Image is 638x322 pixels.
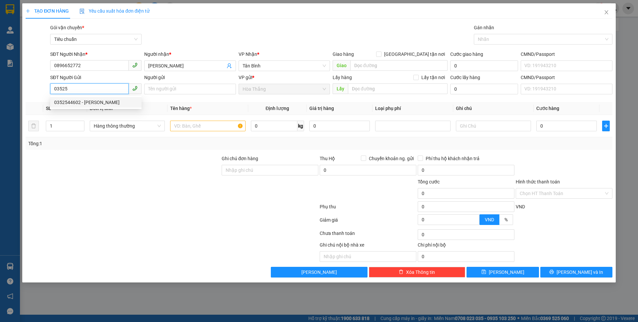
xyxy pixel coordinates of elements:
button: Close [597,3,616,22]
button: [PERSON_NAME] [271,267,368,277]
input: Cước lấy hàng [450,84,518,94]
input: Ghi Chú [456,121,531,131]
input: Dọc đường [350,60,448,71]
button: printer[PERSON_NAME] và In [540,267,612,277]
span: Hàng thông thường [94,121,161,131]
span: Xóa Thông tin [406,268,435,276]
div: Chi phí nội bộ [418,241,514,251]
button: deleteXóa Thông tin [369,267,466,277]
span: up [79,122,83,126]
span: Chuyển khoản ng. gửi [366,155,416,162]
span: down [79,127,83,131]
span: Increase Value [472,215,479,220]
span: Tên hàng [170,106,192,111]
span: Lấy tận nơi [419,74,448,81]
span: Decrease Value [472,220,479,225]
input: Cước giao hàng [450,60,518,71]
div: SĐT Người Gửi [50,74,142,81]
span: Phí thu hộ khách nhận trả [423,155,482,162]
span: user-add [227,63,232,68]
div: Người gửi [144,74,236,81]
span: phone [132,62,138,68]
span: Lấy [333,83,348,94]
span: VP Gửi: Hòa Thắng [3,26,31,29]
span: VND [516,204,525,209]
span: Cước hàng [536,106,559,111]
span: plus [602,123,609,129]
span: Tổng cước [418,179,440,184]
label: Cước lấy hàng [450,75,480,80]
span: VP Nhận: [GEOGRAPHIC_DATA] [51,24,84,31]
span: Yêu cầu xuất hóa đơn điện tử [79,8,150,14]
strong: 1900 633 614 [45,16,73,21]
input: Ghi chú đơn hàng [222,165,318,175]
th: Ghi chú [453,102,534,115]
span: Hòa Thắng [243,84,326,94]
div: 0352544602 - [PERSON_NAME] [54,99,138,106]
label: Gán nhãn [474,25,494,30]
span: down [474,220,478,224]
label: Ghi chú đơn hàng [222,156,258,161]
div: 0352544602 - H Hiêm [50,97,142,108]
label: Cước giao hàng [450,52,483,57]
div: CMND/Passport [521,74,612,81]
span: Giao hàng [333,52,354,57]
span: Thu Hộ [320,156,335,161]
img: logo [3,4,19,21]
div: Chưa thanh toán [319,230,417,241]
label: Hình thức thanh toán [516,179,560,184]
div: Giảm giá [319,216,417,228]
div: SĐT Người Nhận [50,51,142,58]
span: VP Nhận [239,52,257,57]
span: ĐC: 804 Song Hành, XLHN, P Hiệp Phú Q9 [51,32,93,39]
span: kg [297,121,304,131]
span: Lấy hàng [333,75,352,80]
span: Increase Value [77,121,84,126]
input: Dọc đường [348,83,448,94]
span: Tiêu chuẩn [54,34,138,44]
span: delete [399,269,403,275]
span: save [481,269,486,275]
span: CTY TNHH DLVT TIẾN OANH [25,4,93,10]
input: Nhập ghi chú [320,251,416,262]
span: phone [132,86,138,91]
span: VND [485,217,494,222]
button: plus [602,121,609,131]
span: close [604,10,609,15]
span: up [474,215,478,219]
img: icon [79,9,85,14]
div: Phụ thu [319,203,417,215]
div: VP gửi [239,74,330,81]
span: ĐC: 77 [PERSON_NAME], Xã HT [3,32,45,39]
span: [GEOGRAPHIC_DATA] tận nơi [381,51,448,58]
button: delete [28,121,39,131]
span: ĐT: 0935 82 08 08 [51,40,76,44]
span: printer [549,269,554,275]
div: Ghi chú nội bộ nhà xe [320,241,416,251]
input: VD: Bàn, Ghế [170,121,245,131]
div: Người nhận [144,51,236,58]
span: Giao [333,60,350,71]
span: % [504,217,508,222]
span: Tân Bình [243,61,326,71]
span: Gói vận chuyển [50,25,84,30]
input: 0 [309,121,370,131]
span: [PERSON_NAME] [301,268,337,276]
th: Loại phụ phí [372,102,453,115]
span: plus [26,9,30,13]
span: TẠO ĐƠN HÀNG [26,8,69,14]
div: Tổng: 1 [28,140,246,147]
button: save[PERSON_NAME] [467,267,539,277]
div: CMND/Passport [521,51,612,58]
span: Giá trị hàng [309,106,334,111]
span: [PERSON_NAME] và In [557,268,603,276]
span: Định lượng [266,106,289,111]
strong: NHẬN HÀNG NHANH - GIAO TỐC HÀNH [26,11,92,15]
span: ---------------------------------------------- [14,46,85,51]
span: Decrease Value [77,126,84,131]
span: [PERSON_NAME] [489,268,524,276]
span: ĐT:0905 033 606 [3,40,27,44]
span: SL [46,106,51,111]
